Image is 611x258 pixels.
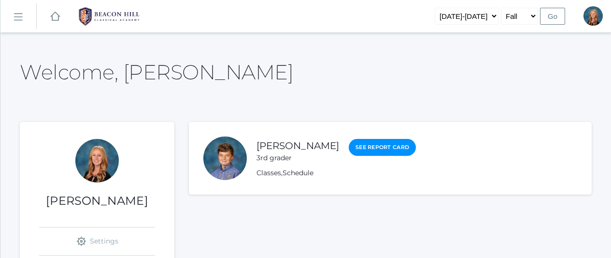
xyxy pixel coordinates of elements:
[39,228,155,255] a: Settings
[256,168,416,178] div: ,
[256,140,339,152] a: [PERSON_NAME]
[203,137,247,180] div: Shiloh Canty
[256,153,339,163] div: 3rd grader
[75,139,119,182] div: Nicole Canty
[583,6,603,26] div: Nicole Canty
[283,168,313,177] a: Schedule
[540,8,565,25] input: Go
[20,195,174,207] h1: [PERSON_NAME]
[349,139,416,156] a: See Report Card
[73,4,145,29] img: BHCALogos-05-308ed15e86a5a0abce9b8dd61676a3503ac9727e845dece92d48e8588c001991.png
[256,168,281,177] a: Classes
[20,61,293,83] h2: Welcome, [PERSON_NAME]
